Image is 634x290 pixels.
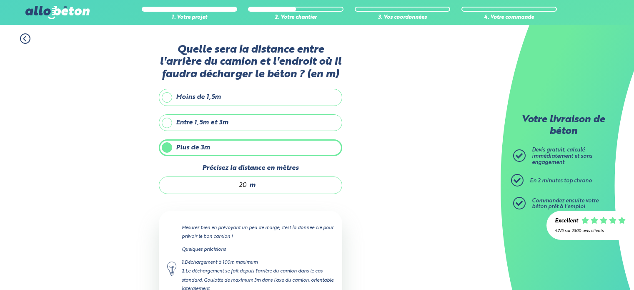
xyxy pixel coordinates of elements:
[182,258,334,267] div: Déchargement à 100m maximum
[168,181,247,189] input: 0
[159,114,342,131] label: Entre 1,5m et 3m
[182,245,334,254] p: Quelques précisions
[555,218,578,224] div: Excellent
[159,164,342,172] label: Précisez la distance en mètres
[182,260,185,265] strong: 1.
[182,224,334,240] p: Mesurez bien en prévoyant un peu de marge, c'est la donnée clé pour prévoir le bon camion !
[461,15,557,21] div: 4. Votre commande
[532,198,599,210] span: Commandez ensuite votre béton prêt à l'emploi
[182,269,185,274] strong: 2.
[560,257,625,281] iframe: Help widget launcher
[159,44,342,81] label: Quelle sera la distance entre l'arrière du camion et l'endroit où il faudra décharger le béton ? ...
[159,139,342,156] label: Plus de 3m
[555,229,626,233] div: 4.7/5 sur 2300 avis clients
[248,15,343,21] div: 2. Votre chantier
[515,114,611,137] p: Votre livraison de béton
[530,178,592,184] span: En 2 minutes top chrono
[249,182,256,189] span: m
[355,15,450,21] div: 3. Vos coordonnées
[532,147,592,165] span: Devis gratuit, calculé immédiatement et sans engagement
[142,15,237,21] div: 1. Votre projet
[25,6,90,19] img: allobéton
[159,89,342,106] label: Moins de 1,5m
